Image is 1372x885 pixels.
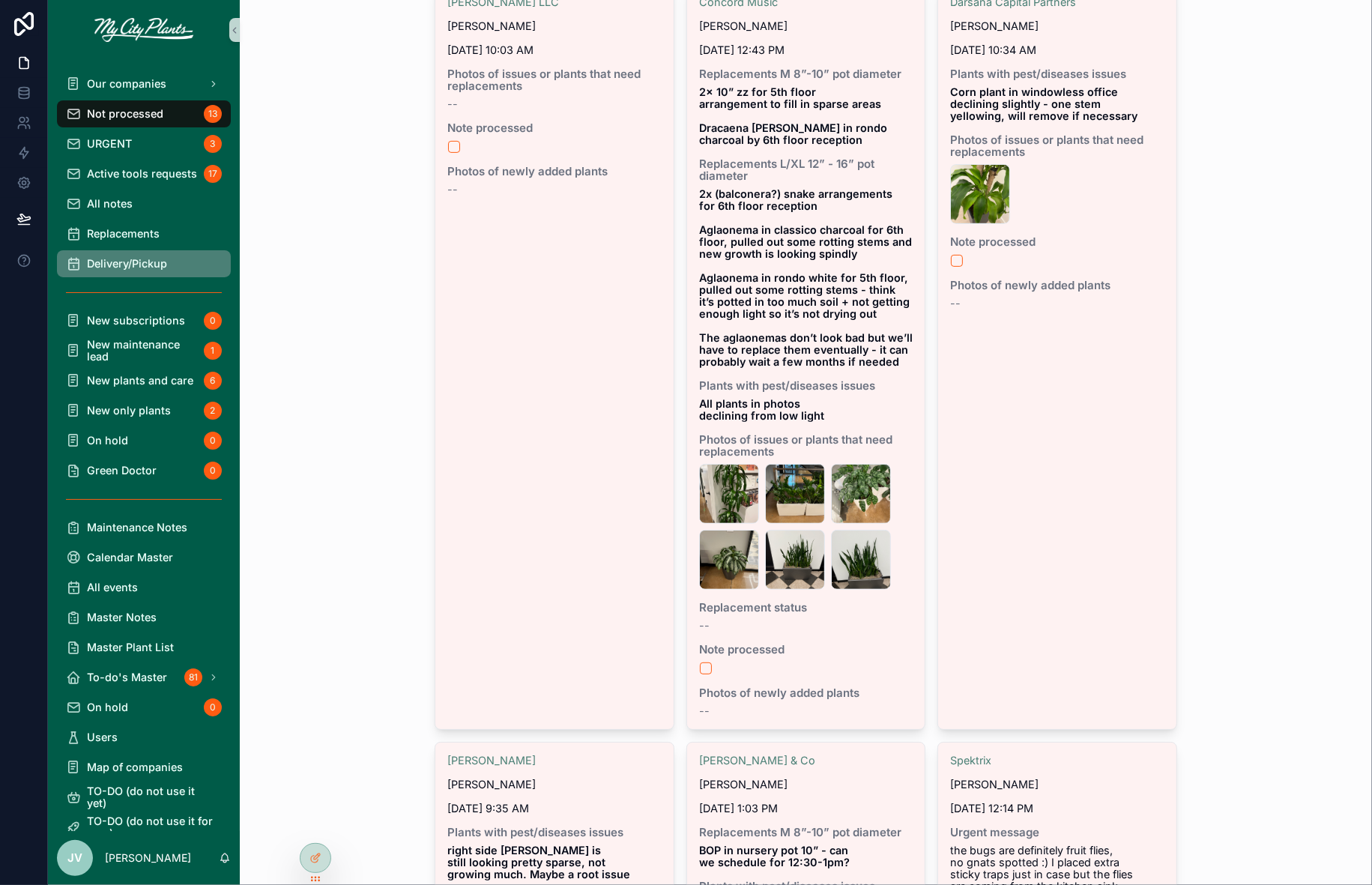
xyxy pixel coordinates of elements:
a: All notes [57,190,231,217]
a: On hold0 [57,427,231,454]
div: 0 [204,698,222,716]
span: JV [67,849,82,867]
span: On hold [87,435,128,447]
a: Master Plant List [57,634,231,661]
span: Photos of issues or plants that need replacements [447,68,662,92]
a: TO-DO (do not use it for now) [57,814,231,841]
a: Replacements [57,220,231,247]
span: Maintenance Notes [87,522,187,534]
div: 2 [204,402,222,420]
strong: Corn plant in windowless office declining slightly - one stem yellowing, will remove if necessary [950,85,1137,122]
a: New only plants2 [57,397,231,424]
div: 0 [204,462,222,480]
span: [PERSON_NAME] [447,755,536,767]
a: TO-DO (do not use it yet) [57,784,231,811]
span: Replacements L/XL 12” - 16” pot diameter [699,158,913,182]
span: [DATE] 12:43 PM [699,44,913,56]
a: On hold0 [57,694,231,721]
strong: BOP in nursery pot 10” - can we schedule for 12:30-1pm? [699,844,851,869]
span: [DATE] 1:03 PM [699,803,913,815]
span: Calendar Master [87,552,173,564]
a: Green Doctor0 [57,457,231,484]
strong: right side [PERSON_NAME] is still looking pretty sparse, not growing much. Maybe a root issue [447,844,630,881]
a: Map of companies [57,754,231,781]
div: 0 [204,432,222,450]
span: Plants with pest/diseases issues [699,380,913,392]
span: Note processed [699,644,913,656]
span: -- [447,98,458,110]
span: [DATE] 10:34 AM [950,44,1164,56]
span: Delivery/Pickup [87,258,167,270]
div: 13 [204,105,222,123]
a: All events [57,574,231,601]
p: [PERSON_NAME] [105,851,191,866]
span: Users [87,731,118,743]
span: New subscriptions [87,315,185,327]
a: Active tools requests17 [57,160,231,187]
img: App logo [94,18,193,42]
span: -- [950,297,961,309]
a: Our companies [57,70,231,97]
a: Maintenance Notes [57,514,231,541]
span: All notes [87,198,133,210]
span: Note processed [950,236,1164,248]
span: New only plants [87,405,171,417]
span: Plants with pest/diseases issues [950,68,1164,80]
span: [PERSON_NAME] [950,779,1039,791]
a: Users [57,724,231,751]
span: URGENT [87,138,132,150]
strong: 2x (balconera?) snake arrangements for 6th floor reception Aglaonema in classico charcoal for 6th... [699,187,916,368]
span: Photos of newly added plants [447,166,662,178]
a: Not processed13 [57,100,231,127]
a: New subscriptions0 [57,307,231,334]
a: To-do's Master81 [57,664,231,691]
span: -- [699,620,710,632]
div: scrollable content [48,60,240,831]
span: Active tools requests [87,168,197,180]
div: 3 [204,135,222,153]
span: Master Notes [87,611,157,623]
span: Photos of newly added plants [950,280,1164,292]
span: Photos of newly added plants [699,687,913,699]
span: -- [699,705,710,717]
a: URGENT3 [57,130,231,157]
span: Replacements M 8”-10” pot diameter [699,827,913,839]
span: [PERSON_NAME] [447,779,536,791]
span: Replacement status [699,602,913,614]
span: Not processed [87,108,163,120]
a: [PERSON_NAME] & Co [699,755,815,767]
span: [PERSON_NAME] [699,779,788,791]
a: Delivery/Pickup [57,250,231,277]
span: Plants with pest/diseases issues [447,827,662,839]
span: Master Plant List [87,641,174,653]
div: 81 [184,668,202,686]
div: 6 [204,372,222,390]
span: Urgent message [950,827,1164,839]
span: New maintenance lead [87,339,198,363]
span: [PERSON_NAME] [950,20,1039,32]
span: [PERSON_NAME] [447,20,536,32]
span: Our companies [87,78,166,90]
a: Spektrix [950,755,991,767]
a: Master Notes [57,604,231,631]
span: To-do's Master [87,671,167,683]
span: Photos of issues or plants that need replacements [950,134,1164,158]
span: All events [87,582,138,593]
span: Photos of issues or plants that need replacements [699,434,913,458]
strong: All plants in photos declining from low light [699,397,824,422]
span: TO-DO (do not use it for now) [87,815,216,839]
div: 0 [204,312,222,330]
span: Replacements M 8”-10” pot diameter [699,68,913,80]
span: On hold [87,701,128,713]
span: [DATE] 10:03 AM [447,44,662,56]
span: New plants and care [87,375,193,387]
span: [PERSON_NAME] [699,20,788,32]
span: -- [447,184,458,196]
span: [DATE] 12:14 PM [950,803,1164,815]
span: Note processed [447,122,662,134]
span: Green Doctor [87,465,157,477]
div: 17 [204,165,222,183]
span: TO-DO (do not use it yet) [87,785,216,809]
